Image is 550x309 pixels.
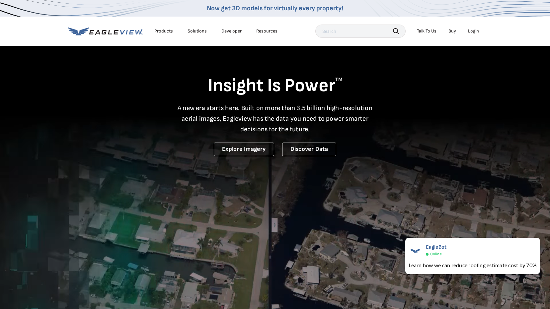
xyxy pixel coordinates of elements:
[335,77,343,83] sup: TM
[214,143,274,156] a: Explore Imagery
[221,28,242,34] a: Developer
[430,252,442,257] span: Online
[417,28,436,34] div: Talk To Us
[207,4,343,12] a: Now get 3D models for virtually every property!
[448,28,456,34] a: Buy
[282,143,336,156] a: Discover Data
[68,74,482,97] h1: Insight Is Power
[468,28,479,34] div: Login
[174,103,377,135] p: A new era starts here. Built on more than 3.5 billion high-resolution aerial images, Eagleview ha...
[315,25,406,38] input: Search
[409,244,422,257] img: EagleBot
[409,261,537,269] div: Learn how we can reduce roofing estimate cost by 70%
[188,28,207,34] div: Solutions
[154,28,173,34] div: Products
[256,28,277,34] div: Resources
[426,244,447,250] span: EagleBot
